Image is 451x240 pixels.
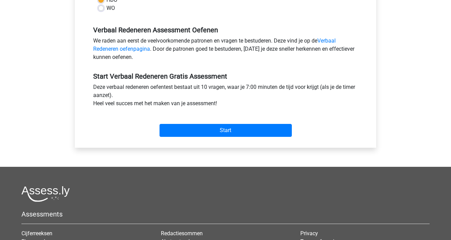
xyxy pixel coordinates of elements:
[300,230,318,237] a: Privacy
[161,230,203,237] a: Redactiesommen
[21,186,70,202] img: Assessly logo
[160,124,292,137] input: Start
[88,37,363,64] div: We raden aan eerst de veelvoorkomende patronen en vragen te bestuderen. Deze vind je op de . Door...
[21,210,430,218] h5: Assessments
[88,83,363,110] div: Deze verbaal redeneren oefentest bestaat uit 10 vragen, waar je 7:00 minuten de tijd voor krijgt ...
[106,4,115,12] label: WO
[93,72,358,80] h5: Start Verbaal Redeneren Gratis Assessment
[21,230,52,237] a: Cijferreeksen
[93,26,358,34] h5: Verbaal Redeneren Assessment Oefenen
